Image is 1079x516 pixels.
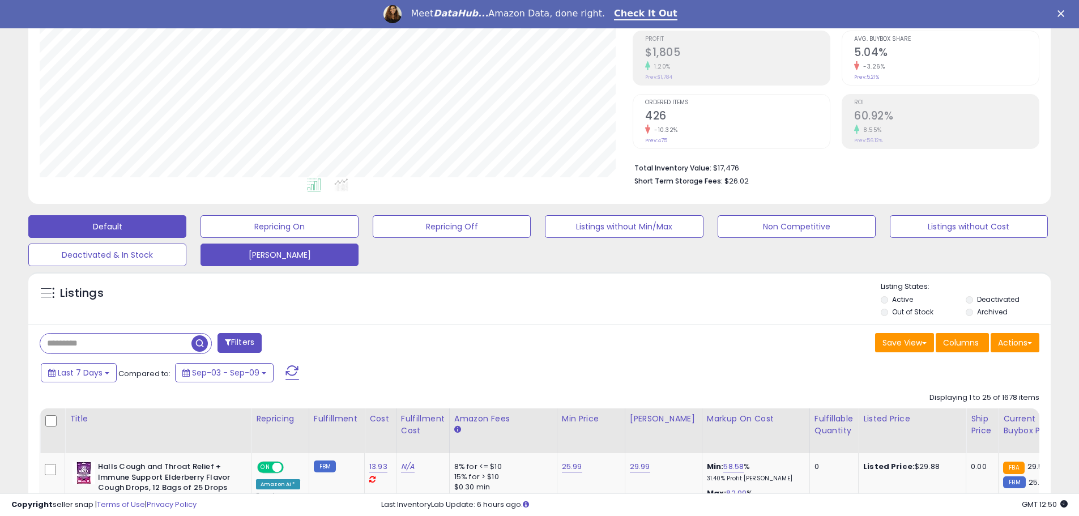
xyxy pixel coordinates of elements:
[863,461,915,472] b: Listed Price:
[1027,461,1043,472] span: 29.5
[256,413,304,425] div: Repricing
[645,46,830,61] h2: $1,805
[645,137,667,144] small: Prev: 475
[28,244,186,266] button: Deactivated & In Stock
[702,408,809,453] th: The percentage added to the cost of goods (COGS) that forms the calculator for Min & Max prices.
[630,413,697,425] div: [PERSON_NAME]
[383,5,402,23] img: Profile image for Georgie
[854,46,1039,61] h2: 5.04%
[258,463,272,472] span: ON
[936,333,989,352] button: Columns
[630,461,650,472] a: 29.99
[314,460,336,472] small: FBM
[147,499,197,510] a: Privacy Policy
[118,368,170,379] span: Compared to:
[971,413,993,437] div: Ship Price
[282,463,300,472] span: OFF
[369,413,391,425] div: Cost
[707,462,801,483] div: %
[854,137,882,144] small: Prev: 56.12%
[256,479,300,489] div: Amazon AI *
[454,472,548,482] div: 15% for > $10
[454,425,461,435] small: Amazon Fees.
[97,499,145,510] a: Terms of Use
[718,215,876,238] button: Non Competitive
[175,363,274,382] button: Sep-03 - Sep-09
[943,337,979,348] span: Columns
[875,333,934,352] button: Save View
[634,163,711,173] b: Total Inventory Value:
[28,215,186,238] button: Default
[401,461,415,472] a: N/A
[724,176,749,186] span: $26.02
[650,126,678,134] small: -10.32%
[854,100,1039,106] span: ROI
[562,413,620,425] div: Min Price
[72,462,95,484] img: 518HKTKFKYL._SL40_.jpg
[892,307,933,317] label: Out of Stock
[545,215,703,238] button: Listings without Min/Max
[11,499,53,510] strong: Copyright
[1003,476,1025,488] small: FBM
[650,62,671,71] small: 1.20%
[1029,477,1049,488] span: 25.88
[1057,10,1069,17] div: Close
[929,393,1039,403] div: Displaying 1 to 25 of 1678 items
[411,8,605,19] div: Meet Amazon Data, done right.
[814,413,854,437] div: Fulfillable Quantity
[1003,462,1024,474] small: FBA
[991,333,1039,352] button: Actions
[723,461,744,472] a: 58.58
[373,215,531,238] button: Repricing Off
[854,74,879,80] small: Prev: 5.21%
[41,363,117,382] button: Last 7 Days
[614,8,677,20] a: Check It Out
[814,462,850,472] div: 0
[192,367,259,378] span: Sep-03 - Sep-09
[881,282,1051,292] p: Listing States:
[854,36,1039,42] span: Avg. Buybox Share
[892,295,913,304] label: Active
[98,462,236,496] b: Halls Cough and Throat Relief + Immune Support Elderberry Flavor Cough Drops, 12 Bags of 25 Drops
[454,462,548,472] div: 8% for <= $10
[1003,413,1061,437] div: Current Buybox Price
[201,244,359,266] button: [PERSON_NAME]
[645,74,672,80] small: Prev: $1,784
[645,36,830,42] span: Profit
[433,8,488,19] i: DataHub...
[70,413,246,425] div: Title
[863,413,961,425] div: Listed Price
[707,461,724,472] b: Min:
[454,413,552,425] div: Amazon Fees
[60,285,104,301] h5: Listings
[314,413,360,425] div: Fulfillment
[890,215,1048,238] button: Listings without Cost
[645,109,830,125] h2: 426
[707,413,805,425] div: Markup on Cost
[859,62,885,71] small: -3.26%
[634,160,1031,174] li: $17,476
[381,500,1068,510] div: Last InventoryLab Update: 6 hours ago.
[634,176,723,186] b: Short Term Storage Fees:
[707,475,801,483] p: 31.40% Profit [PERSON_NAME]
[401,413,445,437] div: Fulfillment Cost
[977,295,1020,304] label: Deactivated
[201,215,359,238] button: Repricing On
[1022,499,1068,510] span: 2025-09-17 12:50 GMT
[11,500,197,510] div: seller snap | |
[971,462,990,472] div: 0.00
[645,100,830,106] span: Ordered Items
[863,462,957,472] div: $29.88
[977,307,1008,317] label: Archived
[854,109,1039,125] h2: 60.92%
[58,367,103,378] span: Last 7 Days
[369,461,387,472] a: 13.93
[217,333,262,353] button: Filters
[859,126,882,134] small: 8.55%
[562,461,582,472] a: 25.99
